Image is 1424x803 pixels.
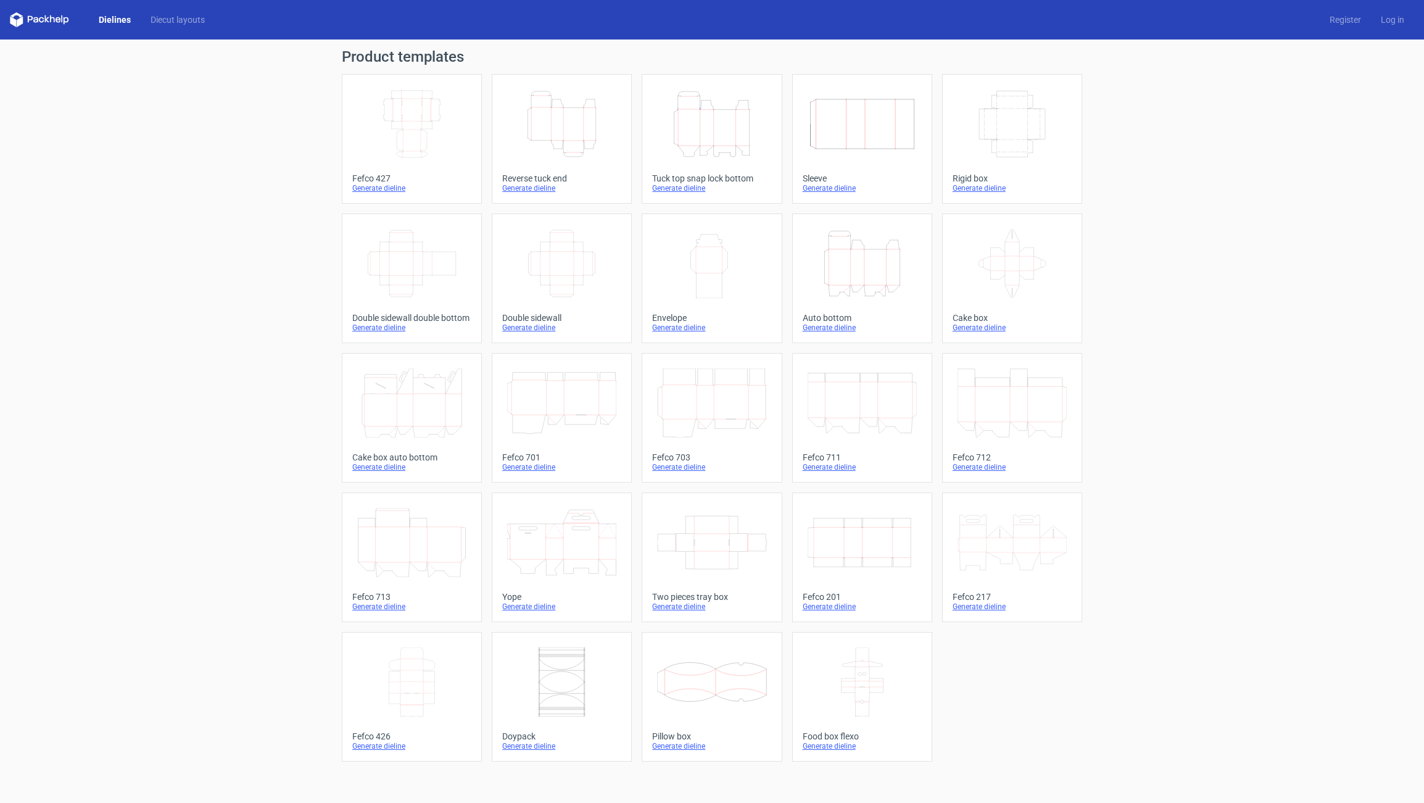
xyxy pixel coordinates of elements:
[352,323,471,333] div: Generate dieline
[342,353,482,483] a: Cake box auto bottomGenerate dieline
[652,452,771,462] div: Fefco 703
[953,173,1072,183] div: Rigid box
[502,183,621,193] div: Generate dieline
[942,353,1082,483] a: Fefco 712Generate dieline
[642,493,782,622] a: Two pieces tray boxGenerate dieline
[953,452,1072,462] div: Fefco 712
[652,602,771,612] div: Generate dieline
[803,313,922,323] div: Auto bottom
[342,493,482,622] a: Fefco 713Generate dieline
[953,323,1072,333] div: Generate dieline
[652,741,771,751] div: Generate dieline
[352,602,471,612] div: Generate dieline
[792,214,932,343] a: Auto bottomGenerate dieline
[502,462,621,472] div: Generate dieline
[502,731,621,741] div: Doypack
[792,353,932,483] a: Fefco 711Generate dieline
[652,173,771,183] div: Tuck top snap lock bottom
[342,214,482,343] a: Double sidewall double bottomGenerate dieline
[1371,14,1414,26] a: Log in
[652,323,771,333] div: Generate dieline
[803,602,922,612] div: Generate dieline
[492,632,632,762] a: DoypackGenerate dieline
[502,741,621,751] div: Generate dieline
[803,741,922,751] div: Generate dieline
[803,183,922,193] div: Generate dieline
[141,14,215,26] a: Diecut layouts
[502,592,621,602] div: Yope
[953,592,1072,602] div: Fefco 217
[652,183,771,193] div: Generate dieline
[642,353,782,483] a: Fefco 703Generate dieline
[502,323,621,333] div: Generate dieline
[352,173,471,183] div: Fefco 427
[342,74,482,204] a: Fefco 427Generate dieline
[942,214,1082,343] a: Cake boxGenerate dieline
[492,214,632,343] a: Double sidewallGenerate dieline
[89,14,141,26] a: Dielines
[803,173,922,183] div: Sleeve
[502,452,621,462] div: Fefco 701
[1320,14,1371,26] a: Register
[492,74,632,204] a: Reverse tuck endGenerate dieline
[502,602,621,612] div: Generate dieline
[352,741,471,751] div: Generate dieline
[803,731,922,741] div: Food box flexo
[352,183,471,193] div: Generate dieline
[492,493,632,622] a: YopeGenerate dieline
[803,323,922,333] div: Generate dieline
[342,49,1082,64] h1: Product templates
[942,493,1082,622] a: Fefco 217Generate dieline
[942,74,1082,204] a: Rigid boxGenerate dieline
[492,353,632,483] a: Fefco 701Generate dieline
[352,462,471,472] div: Generate dieline
[352,592,471,602] div: Fefco 713
[803,592,922,602] div: Fefco 201
[652,731,771,741] div: Pillow box
[652,462,771,472] div: Generate dieline
[642,632,782,762] a: Pillow boxGenerate dieline
[652,592,771,602] div: Two pieces tray box
[502,313,621,323] div: Double sidewall
[792,493,932,622] a: Fefco 201Generate dieline
[352,731,471,741] div: Fefco 426
[342,632,482,762] a: Fefco 426Generate dieline
[352,452,471,462] div: Cake box auto bottom
[652,313,771,323] div: Envelope
[953,183,1072,193] div: Generate dieline
[953,602,1072,612] div: Generate dieline
[803,452,922,462] div: Fefco 711
[642,74,782,204] a: Tuck top snap lock bottomGenerate dieline
[803,462,922,472] div: Generate dieline
[792,74,932,204] a: SleeveGenerate dieline
[953,462,1072,472] div: Generate dieline
[792,632,932,762] a: Food box flexoGenerate dieline
[352,313,471,323] div: Double sidewall double bottom
[642,214,782,343] a: EnvelopeGenerate dieline
[502,173,621,183] div: Reverse tuck end
[953,313,1072,323] div: Cake box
